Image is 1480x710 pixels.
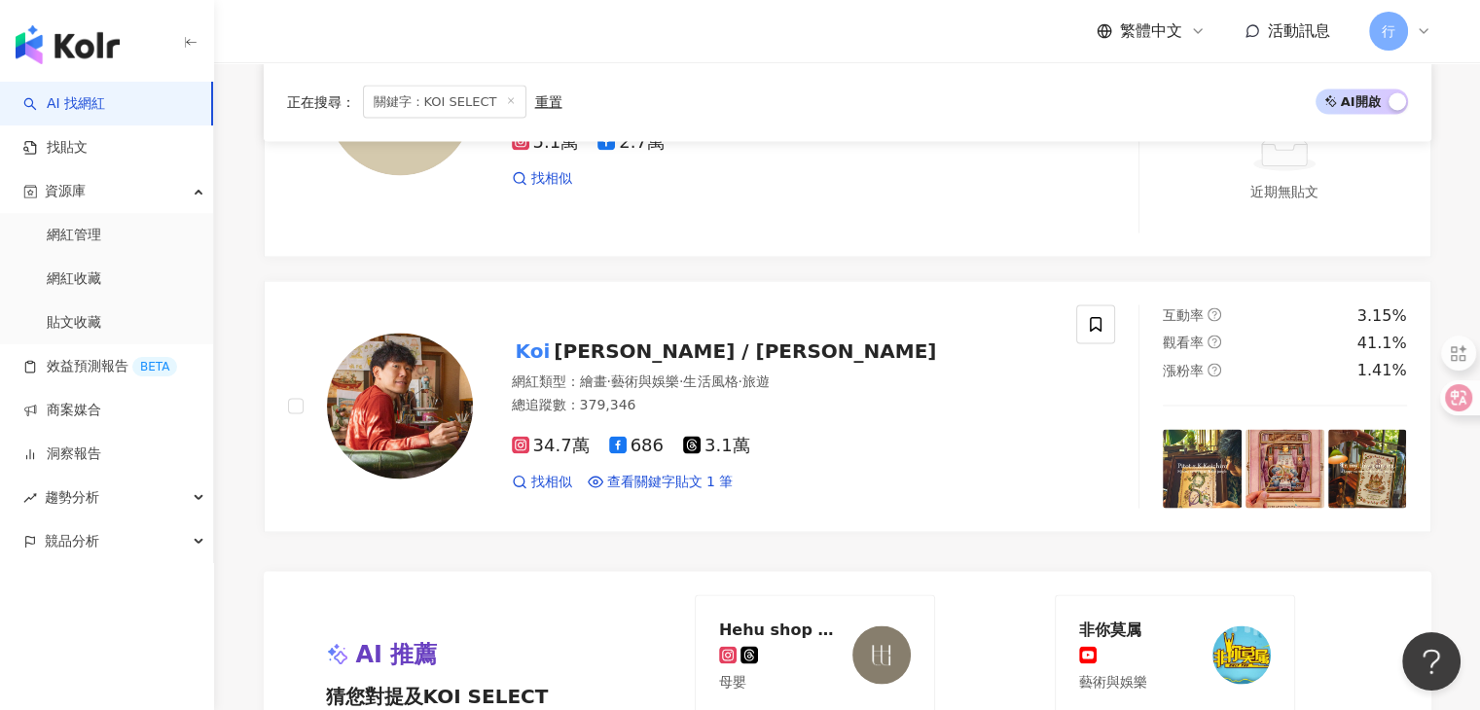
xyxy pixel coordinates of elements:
[1079,672,1147,692] div: 藝術與娛樂
[531,472,572,491] span: 找相似
[1208,307,1221,321] span: question-circle
[1402,632,1461,691] iframe: Help Scout Beacon - Open
[356,638,438,671] span: AI 推薦
[1212,625,1271,684] img: KOL Avatar
[1163,362,1204,377] span: 漲粉率
[47,269,101,289] a: 網紅收藏
[45,519,99,563] span: 競品分析
[683,373,738,388] span: 生活風格
[287,94,355,110] span: 正在搜尋 ：
[512,335,555,366] mark: Koi
[1163,334,1204,349] span: 觀看率
[607,472,734,491] span: 查看關鍵字貼文 1 筆
[1163,429,1242,508] img: post-image
[580,373,607,388] span: 繪畫
[23,357,177,376] a: 效益預測報告BETA
[588,472,734,491] a: 查看關鍵字貼文 1 筆
[363,86,527,119] span: 關鍵字：KOI SELECT
[1120,20,1182,42] span: 繁體中文
[742,373,770,388] span: 旅遊
[611,373,679,388] span: 藝術與娛樂
[512,435,590,455] span: 34.7萬
[554,338,936,362] span: [PERSON_NAME] / [PERSON_NAME]
[1268,21,1330,40] span: 活動訊息
[719,672,846,692] div: 母嬰
[1163,306,1204,322] span: 互動率
[719,619,846,638] div: Hehu shop 童裝
[45,169,86,213] span: 資源庫
[1357,359,1407,380] div: 1.41%
[23,491,37,505] span: rise
[512,395,1054,414] div: 總追蹤數 ： 379,346
[1245,429,1324,508] img: post-image
[534,94,561,110] div: 重置
[1208,363,1221,376] span: question-circle
[679,373,683,388] span: ·
[512,472,572,491] a: 找相似
[1357,304,1407,326] div: 3.15%
[327,333,473,479] img: KOL Avatar
[1208,335,1221,348] span: question-circle
[16,25,120,64] img: logo
[512,168,572,188] a: 找相似
[1079,619,1147,638] div: 非你莫属
[609,435,664,455] span: 686
[47,313,101,333] a: 貼文收藏
[23,138,88,158] a: 找貼文
[23,94,105,114] a: searchAI 找網紅
[738,373,741,388] span: ·
[683,435,750,455] span: 3.1萬
[1328,429,1407,508] img: post-image
[512,372,1054,391] div: 網紅類型 ：
[264,280,1431,532] a: KOL AvatarKoi[PERSON_NAME] / [PERSON_NAME]網紅類型：繪畫·藝術與娛樂·生活風格·旅遊總追蹤數：379,34634.7萬6863.1萬找相似查看關鍵字貼文...
[45,476,99,519] span: 趨勢分析
[1250,180,1318,201] div: 近期無貼文
[47,226,101,245] a: 網紅管理
[852,625,911,684] img: KOL Avatar
[1357,332,1407,353] div: 41.1%
[1382,20,1395,42] span: 行
[607,373,611,388] span: ·
[23,401,101,420] a: 商案媒合
[531,168,572,188] span: 找相似
[23,444,101,464] a: 洞察報告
